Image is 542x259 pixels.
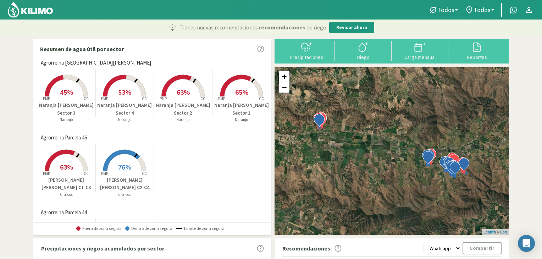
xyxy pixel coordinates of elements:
[96,192,154,198] p: Citricos
[278,41,335,60] button: Precipitaciones
[41,59,151,67] span: Agrorreina [GEOGRAPHIC_DATA][PERSON_NAME]
[482,229,509,235] div: | ©
[177,88,190,97] span: 63%
[259,96,264,101] tspan: CC
[41,209,87,217] span: Agrorreina Parcela 44
[37,117,95,123] p: Naranjo
[179,23,326,32] p: Tienes nuevas recomendaciones
[154,117,212,123] p: Naranjo
[41,244,164,253] p: Precipitaciones y riegos acumulados por sector
[200,96,205,101] tspan: CC
[235,88,248,97] span: 65%
[282,244,330,253] p: Recomendaciones
[142,96,147,101] tspan: CC
[43,96,50,101] tspan: PMP
[160,96,167,101] tspan: PMP
[96,117,154,123] p: Naranjo
[474,6,491,13] span: Todos
[337,55,389,60] div: Riego
[218,96,225,101] tspan: PMP
[154,101,212,117] p: Naranja [PERSON_NAME] Sector 2
[336,24,367,31] p: Revisar ahora
[329,22,374,33] button: Revisar ahora
[392,41,448,60] button: Carga mensual
[76,226,122,231] span: Fuera de zona segura
[37,176,95,192] p: [PERSON_NAME] [PERSON_NAME] C1-C3
[142,171,147,176] tspan: CC
[125,226,172,231] span: Dentro de zona segura
[37,192,95,198] p: Citricos
[37,101,95,117] p: Naranja [PERSON_NAME] Sector 3
[7,1,54,18] img: Kilimo
[212,117,271,123] p: Naranjo
[483,230,495,234] a: Leaflet
[60,162,73,171] span: 63%
[60,88,73,97] span: 45%
[518,235,535,252] div: Open Intercom Messenger
[280,55,333,60] div: Precipitaciones
[450,55,503,60] div: Reportes
[118,162,131,171] span: 76%
[279,82,289,93] a: Zoom out
[84,96,89,101] tspan: CC
[500,230,507,234] a: Esri
[335,41,392,60] button: Riego
[40,45,124,53] p: Resumen de agua útil por sector
[306,23,326,32] span: de riego
[96,176,154,192] p: [PERSON_NAME] [PERSON_NAME] C2-C4
[212,101,271,117] p: Naranja [PERSON_NAME] Sector 1
[118,88,131,97] span: 53%
[394,55,446,60] div: Carga mensual
[96,101,154,117] p: Naranja [PERSON_NAME] Sector 4
[279,71,289,82] a: Zoom in
[84,171,89,176] tspan: CC
[101,96,108,101] tspan: PMP
[448,41,505,60] button: Reportes
[101,171,108,176] tspan: PMP
[437,6,454,13] span: Todos
[259,23,305,32] span: recomendaciones
[176,226,225,231] span: Límite de zona segura
[43,171,50,176] tspan: PMP
[41,134,87,142] span: Agrorreina Parcela 46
